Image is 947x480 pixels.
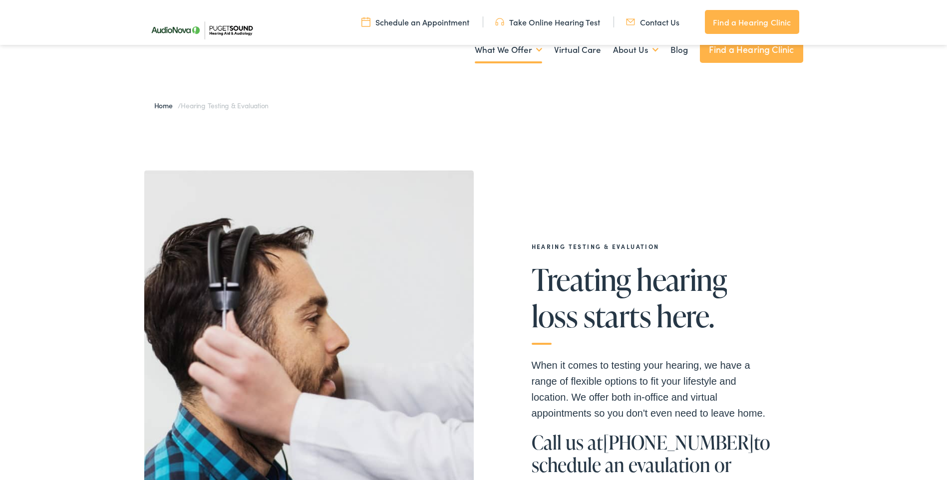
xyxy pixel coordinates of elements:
a: Find a Hearing Clinic [700,36,803,63]
a: [PHONE_NUMBER] [603,429,754,455]
span: / [154,100,269,110]
span: Hearing Testing & Evaluation [181,100,269,110]
a: Home [154,100,178,110]
a: What We Offer [475,31,542,68]
a: Blog [670,31,688,68]
p: When it comes to testing your hearing, we have a range of flexible options to fit your lifestyle ... [532,357,771,421]
span: starts [584,299,651,332]
a: Take Online Hearing Test [495,16,600,27]
img: utility icon [361,16,370,27]
a: About Us [613,31,658,68]
span: here. [656,299,714,332]
a: Virtual Care [554,31,601,68]
a: Schedule an Appointment [361,16,469,27]
span: hearing [636,263,727,296]
a: Find a Hearing Clinic [705,10,799,34]
span: loss [532,299,578,332]
a: Contact Us [626,16,679,27]
span: Treating [532,263,631,296]
img: utility icon [626,16,635,27]
h2: Hearing Testing & Evaluation [532,243,771,250]
img: utility icon [495,16,504,27]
